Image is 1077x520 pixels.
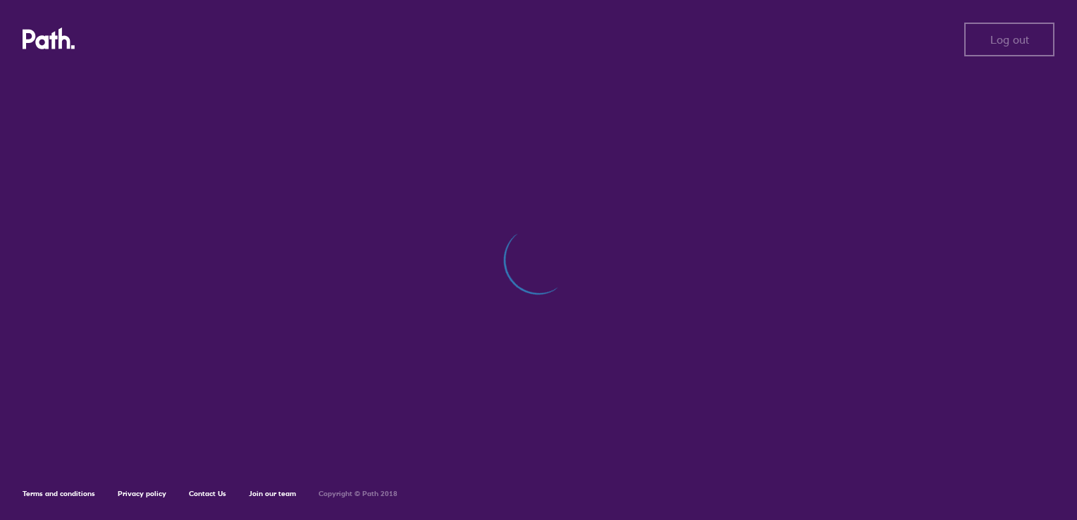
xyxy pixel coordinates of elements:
a: Privacy policy [118,489,166,498]
a: Contact Us [189,489,226,498]
span: Log out [990,33,1029,46]
h6: Copyright © Path 2018 [319,490,398,498]
a: Terms and conditions [23,489,95,498]
a: Join our team [249,489,296,498]
button: Log out [964,23,1054,56]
